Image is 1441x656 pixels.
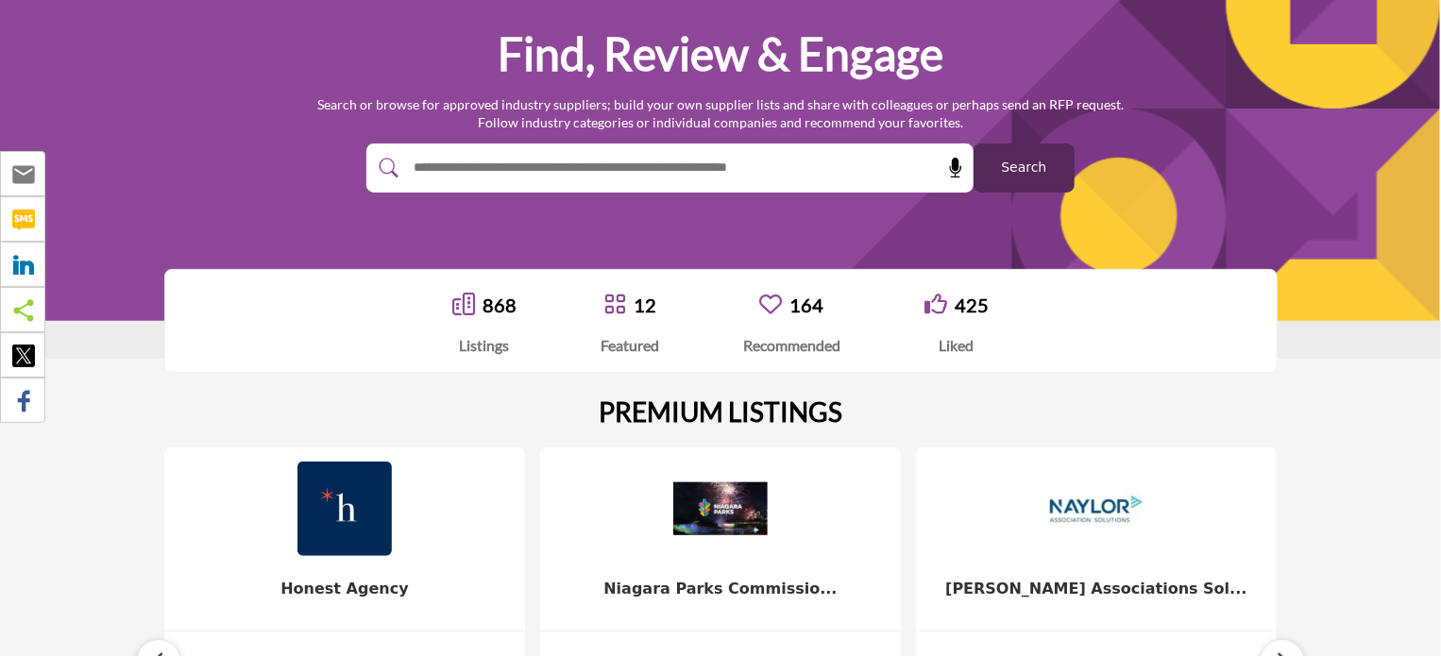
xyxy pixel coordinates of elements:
div: Recommended [743,334,840,357]
a: Niagara Parks Commissio... [603,580,837,597]
a: Go to Recommended [759,293,782,318]
h1: Find, Review & Engage [498,25,943,83]
a: [PERSON_NAME] Associations Sol... [945,580,1246,597]
button: Search [974,143,1075,193]
img: Naylor Associations Sol... [1049,462,1144,556]
a: 12 [634,294,656,316]
a: 425 [955,294,989,316]
div: Liked [924,334,989,357]
a: Honest Agency [280,580,408,597]
i: Go to Liked [924,293,947,315]
a: 164 [789,294,823,316]
b: Naylor Associations Sol... [945,580,1246,597]
img: Honest Agency [297,462,392,556]
a: 868 [483,294,517,316]
h2: PREMIUM LISTINGS [599,396,842,429]
div: Featured [601,334,659,357]
div: Listings [452,334,517,357]
p: Search or browse for approved industry suppliers; build your own supplier lists and share with co... [317,95,1124,132]
img: Niagara Parks Commissio... [673,462,768,556]
a: Go to Featured [603,293,626,318]
span: Search [1001,158,1046,177]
